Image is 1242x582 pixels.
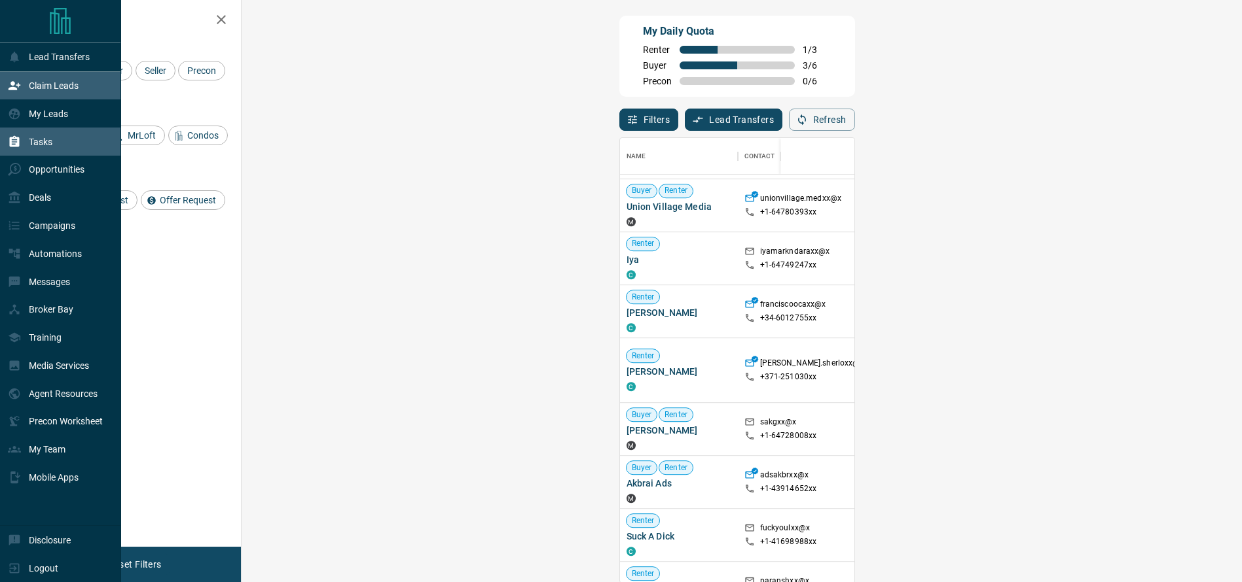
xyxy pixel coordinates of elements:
[627,530,731,543] span: Suck A Dick
[627,239,660,250] span: Renter
[627,441,636,450] div: mrloft.ca
[627,477,731,490] span: Akbrai Ads
[155,195,221,205] span: Offer Request
[627,292,660,303] span: Renter
[627,323,636,332] div: condos.ca
[627,568,660,579] span: Renter
[803,60,831,71] span: 3 / 6
[685,109,782,131] button: Lead Transfers
[627,462,657,473] span: Buyer
[627,424,731,437] span: [PERSON_NAME]
[643,76,672,86] span: Precon
[42,13,228,29] h2: Filters
[744,138,775,175] div: Contact
[760,371,817,383] p: +371- 251030xx
[627,217,636,226] div: mrloft.ca
[760,207,817,218] p: +1- 64780393xx
[627,306,731,319] span: [PERSON_NAME]
[643,44,672,55] span: Renter
[627,382,636,391] div: condos.ca
[627,351,660,362] span: Renter
[141,190,225,210] div: Offer Request
[760,522,811,536] p: fuckyoulxx@x
[760,417,797,430] p: sakgxx@x
[627,270,636,279] div: condos.ca
[760,260,817,271] p: +1- 64749247xx
[760,313,817,324] p: +34- 6012755xx
[803,44,831,55] span: 1 / 3
[760,358,864,371] p: [PERSON_NAME].sherloxx@x
[760,246,830,260] p: iyamarkndaraxx@x
[627,200,731,213] span: Union Village Media
[100,553,170,575] button: Reset Filters
[178,61,225,80] div: Precon
[760,483,817,494] p: +1- 43914652xx
[760,299,826,313] p: franciscoocaxx@x
[620,138,738,175] div: Name
[760,470,809,483] p: adsakbrxx@x
[760,536,817,547] p: +1- 41698988xx
[140,65,171,76] span: Seller
[627,515,660,526] span: Renter
[183,130,223,141] span: Condos
[627,409,657,420] span: Buyer
[659,409,693,420] span: Renter
[168,126,228,145] div: Condos
[619,109,679,131] button: Filters
[659,186,693,197] span: Renter
[627,494,636,503] div: mrloft.ca
[627,186,657,197] span: Buyer
[109,126,165,145] div: MrLoft
[803,76,831,86] span: 0 / 6
[627,547,636,556] div: condos.ca
[627,365,731,378] span: [PERSON_NAME]
[760,193,842,207] p: unionvillage.medxx@x
[643,24,831,39] p: My Daily Quota
[789,109,855,131] button: Refresh
[627,253,731,266] span: Iya
[760,430,817,441] p: +1- 64728008xx
[659,462,693,473] span: Renter
[627,138,646,175] div: Name
[123,130,160,141] span: MrLoft
[183,65,221,76] span: Precon
[643,60,672,71] span: Buyer
[136,61,175,80] div: Seller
